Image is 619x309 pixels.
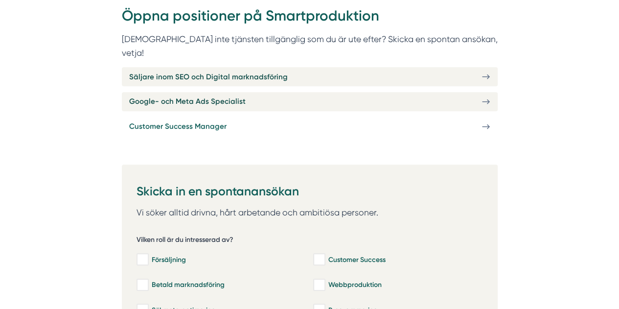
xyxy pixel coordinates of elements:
[122,6,498,32] h2: Öppna positioner på Smartproduktion
[129,71,288,83] span: Säljare inom SEO och Digital marknadsföring
[122,117,498,136] a: Customer Success Manager
[129,95,246,107] span: Google- och Meta Ads Specialist
[122,32,498,60] p: [DEMOGRAPHIC_DATA] inte tjänsten tillgänglig som du är ute efter? Skicka en spontan ansökan, vetja!
[137,235,233,247] h5: Vilken roll är du intresserad av?
[137,206,482,219] p: Vi söker alltid drivna, hårt arbetande och ambitiösa personer.
[137,255,148,264] input: Försäljning
[137,180,482,206] h3: Skicka in en spontanansökan
[137,280,148,290] input: Betald marknadsföring
[122,92,498,111] a: Google- och Meta Ads Specialist
[122,67,498,86] a: Säljare inom SEO och Digital marknadsföring
[313,280,324,290] input: Webbproduktion
[313,255,324,264] input: Customer Success
[129,120,227,132] span: Customer Success Manager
